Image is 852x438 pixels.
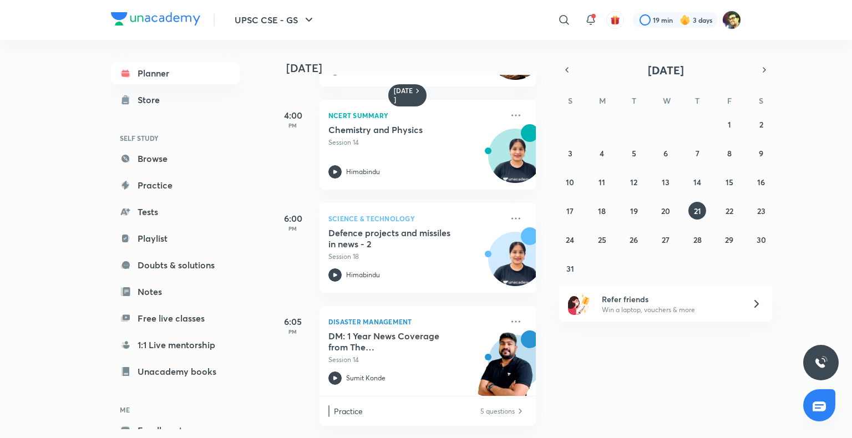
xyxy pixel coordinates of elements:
[111,12,200,26] img: Company Logo
[111,89,240,111] a: Store
[111,147,240,170] a: Browse
[663,95,671,106] abbr: Wednesday
[688,231,706,248] button: August 28, 2025
[598,235,606,245] abbr: August 25, 2025
[661,206,670,216] abbr: August 20, 2025
[475,330,536,407] img: unacademy
[346,373,386,383] p: Sumit Konde
[489,135,542,188] img: Avatar
[328,109,503,122] p: NCERT Summary
[111,254,240,276] a: Doubts & solutions
[657,231,674,248] button: August 27, 2025
[625,202,643,220] button: August 19, 2025
[599,177,605,187] abbr: August 11, 2025
[111,360,240,383] a: Unacademy books
[111,129,240,147] h6: SELF STUDY
[679,14,691,26] img: streak
[516,405,525,417] img: Practice available
[593,202,611,220] button: August 18, 2025
[271,315,315,328] h5: 6:05
[111,12,200,28] a: Company Logo
[561,144,579,162] button: August 3, 2025
[727,148,732,159] abbr: August 8, 2025
[722,11,741,29] img: Mukesh Kumar Shahi
[286,62,547,75] h4: [DATE]
[328,355,503,365] p: Session 14
[759,148,763,159] abbr: August 9, 2025
[606,11,624,29] button: avatar
[663,148,668,159] abbr: August 6, 2025
[111,227,240,249] a: Playlist
[725,235,733,245] abbr: August 29, 2025
[328,137,503,147] p: Session 14
[752,144,770,162] button: August 9, 2025
[271,328,315,335] p: PM
[721,115,738,133] button: August 1, 2025
[695,95,699,106] abbr: Thursday
[625,173,643,191] button: August 12, 2025
[726,206,733,216] abbr: August 22, 2025
[694,206,701,216] abbr: August 21, 2025
[752,173,770,191] button: August 16, 2025
[727,95,732,106] abbr: Friday
[752,202,770,220] button: August 23, 2025
[328,227,466,249] h5: Defence projects and missiles in news - 2
[138,93,166,106] div: Store
[566,263,574,274] abbr: August 31, 2025
[752,115,770,133] button: August 2, 2025
[625,144,643,162] button: August 5, 2025
[648,63,684,78] span: [DATE]
[566,177,574,187] abbr: August 10, 2025
[593,231,611,248] button: August 25, 2025
[630,235,638,245] abbr: August 26, 2025
[111,174,240,196] a: Practice
[334,405,479,417] p: Practice
[688,144,706,162] button: August 7, 2025
[561,202,579,220] button: August 17, 2025
[600,148,604,159] abbr: August 4, 2025
[632,95,636,106] abbr: Tuesday
[657,202,674,220] button: August 20, 2025
[598,206,606,216] abbr: August 18, 2025
[759,95,763,106] abbr: Saturday
[271,109,315,122] h5: 4:00
[757,235,766,245] abbr: August 30, 2025
[693,177,701,187] abbr: August 14, 2025
[662,177,670,187] abbr: August 13, 2025
[688,202,706,220] button: August 21, 2025
[328,252,503,262] p: Session 18
[759,119,763,130] abbr: August 2, 2025
[561,259,579,277] button: August 31, 2025
[566,235,574,245] abbr: August 24, 2025
[757,206,765,216] abbr: August 23, 2025
[602,305,738,315] p: Win a laptop, vouchers & more
[688,173,706,191] button: August 14, 2025
[630,206,638,216] abbr: August 19, 2025
[728,119,731,130] abbr: August 1, 2025
[575,62,757,78] button: [DATE]
[394,86,413,104] h6: [DATE]
[489,238,542,291] img: Avatar
[561,231,579,248] button: August 24, 2025
[657,144,674,162] button: August 6, 2025
[696,148,699,159] abbr: August 7, 2025
[757,177,765,187] abbr: August 16, 2025
[630,177,637,187] abbr: August 12, 2025
[328,212,503,225] p: Science & Technology
[111,62,240,84] a: Planner
[662,235,670,245] abbr: August 27, 2025
[593,173,611,191] button: August 11, 2025
[271,225,315,232] p: PM
[480,405,515,417] p: 5 questions
[568,95,572,106] abbr: Sunday
[111,201,240,223] a: Tests
[721,202,738,220] button: August 22, 2025
[346,167,380,177] p: Himabindu
[346,270,380,280] p: Himabindu
[328,124,466,135] h5: Chemistry and Physics
[271,122,315,129] p: PM
[625,231,643,248] button: August 26, 2025
[568,148,572,159] abbr: August 3, 2025
[328,315,503,328] p: Disaster Management
[657,173,674,191] button: August 13, 2025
